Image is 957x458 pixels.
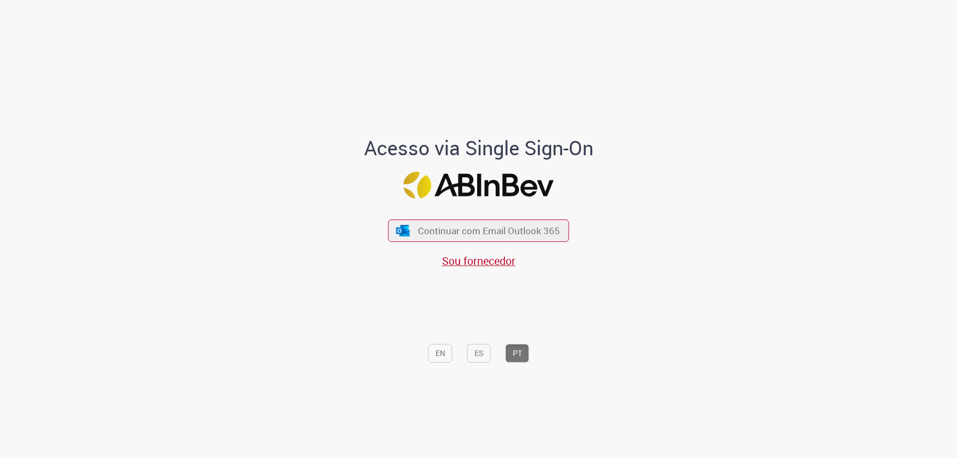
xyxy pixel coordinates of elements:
button: ícone Azure/Microsoft 360 Continuar com Email Outlook 365 [388,219,569,242]
button: PT [506,344,529,363]
img: ícone Azure/Microsoft 360 [395,225,410,236]
button: EN [428,344,452,363]
span: Continuar com Email Outlook 365 [418,224,560,237]
button: ES [467,344,491,363]
h1: Acesso via Single Sign-On [326,137,631,159]
img: Logo ABInBev [404,172,554,199]
a: Sou fornecedor [442,253,516,268]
